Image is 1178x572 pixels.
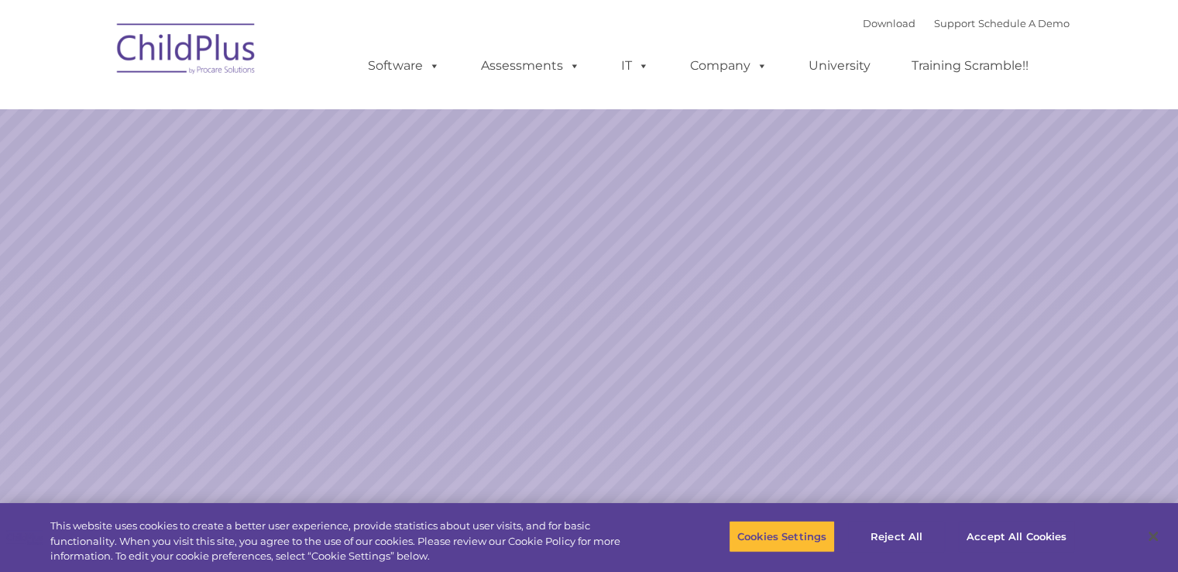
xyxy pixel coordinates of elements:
a: Company [675,50,783,81]
a: Schedule A Demo [978,17,1070,29]
a: Download [863,17,915,29]
a: Support [934,17,975,29]
button: Accept All Cookies [958,520,1075,553]
a: Assessments [465,50,596,81]
img: ChildPlus by Procare Solutions [109,12,264,90]
button: Cookies Settings [729,520,835,553]
a: IT [606,50,665,81]
button: Reject All [848,520,945,553]
a: Training Scramble!! [896,50,1044,81]
div: This website uses cookies to create a better user experience, provide statistics about user visit... [50,519,648,564]
a: University [793,50,886,81]
font: | [863,17,1070,29]
button: Close [1136,519,1170,553]
a: Software [352,50,455,81]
